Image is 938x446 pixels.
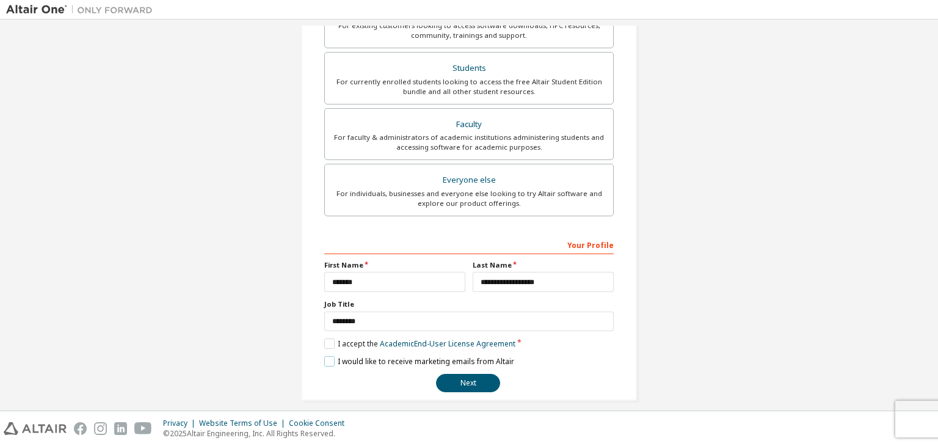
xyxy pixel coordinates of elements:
[473,260,614,270] label: Last Name
[134,422,152,435] img: youtube.svg
[436,374,500,392] button: Next
[199,419,289,428] div: Website Terms of Use
[324,356,514,367] label: I would like to receive marketing emails from Altair
[289,419,352,428] div: Cookie Consent
[332,133,606,152] div: For faculty & administrators of academic institutions administering students and accessing softwa...
[324,299,614,309] label: Job Title
[4,422,67,435] img: altair_logo.svg
[114,422,127,435] img: linkedin.svg
[6,4,159,16] img: Altair One
[163,428,352,439] p: © 2025 Altair Engineering, Inc. All Rights Reserved.
[332,77,606,97] div: For currently enrolled students looking to access the free Altair Student Edition bundle and all ...
[74,422,87,435] img: facebook.svg
[324,235,614,254] div: Your Profile
[332,172,606,189] div: Everyone else
[94,422,107,435] img: instagram.svg
[163,419,199,428] div: Privacy
[324,260,465,270] label: First Name
[332,21,606,40] div: For existing customers looking to access software downloads, HPC resources, community, trainings ...
[324,338,515,349] label: I accept the
[332,60,606,77] div: Students
[332,116,606,133] div: Faculty
[380,338,515,349] a: Academic End-User License Agreement
[332,189,606,208] div: For individuals, businesses and everyone else looking to try Altair software and explore our prod...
